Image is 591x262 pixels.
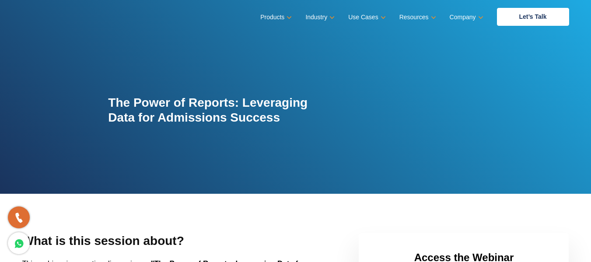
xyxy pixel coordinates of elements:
a: Use Cases [348,11,384,24]
a: Let’s Talk [497,8,569,26]
h2: The Power of Reports: Leveraging Data for Admissions Success [108,95,321,125]
h2: What is this session about? [22,233,336,248]
a: Products [260,11,290,24]
a: Resources [399,11,434,24]
a: Company [450,11,482,24]
a: Industry [305,11,333,24]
